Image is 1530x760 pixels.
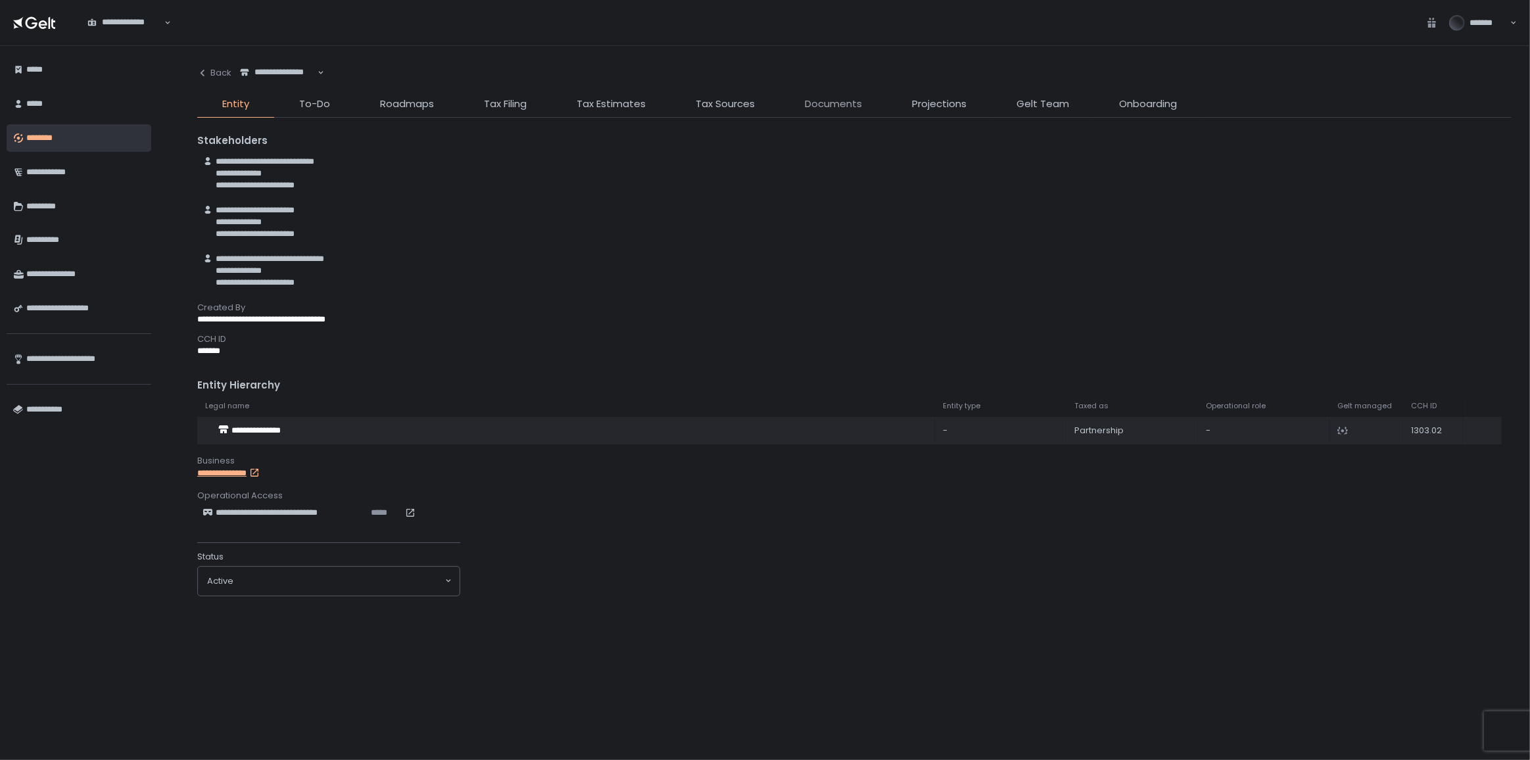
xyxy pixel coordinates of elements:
span: Entity [222,97,249,112]
span: CCH ID [1411,401,1437,411]
div: Search for option [79,9,171,36]
span: Tax Filing [484,97,527,112]
span: Legal name [205,401,249,411]
div: Business [197,455,1512,467]
span: Entity type [943,401,980,411]
span: To-Do [299,97,330,112]
span: Tax Sources [696,97,755,112]
span: Onboarding [1119,97,1177,112]
span: Taxed as [1074,401,1109,411]
div: Partnership [1074,425,1190,437]
div: - [1206,425,1322,437]
span: Gelt managed [1337,401,1392,411]
span: Gelt Team [1016,97,1069,112]
span: active [207,575,233,587]
span: Operational role [1206,401,1266,411]
div: Search for option [198,567,460,596]
div: - [943,425,1059,437]
div: CCH ID [197,333,1512,345]
div: Back [197,67,231,79]
div: Stakeholders [197,133,1512,149]
button: Back [197,59,231,86]
input: Search for option [240,78,316,91]
span: Projections [912,97,967,112]
div: Created By [197,302,1512,314]
span: Status [197,551,224,563]
input: Search for option [87,28,163,41]
div: 1303.02 [1411,425,1455,437]
div: Operational Access [197,490,1512,502]
div: Search for option [231,59,324,86]
span: Tax Estimates [577,97,646,112]
span: Roadmaps [380,97,434,112]
div: Entity Hierarchy [197,378,1512,393]
span: Documents [805,97,862,112]
input: Search for option [233,575,444,588]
